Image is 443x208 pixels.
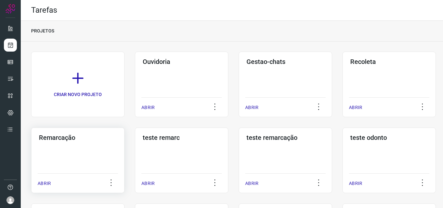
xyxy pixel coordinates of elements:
[245,180,258,187] p: ABRIR
[143,58,221,66] h3: Ouvidoria
[349,180,362,187] p: ABRIR
[6,196,14,204] img: avatar-user-boy.jpg
[246,58,324,66] h3: Gestao-chats
[350,58,428,66] h3: Recoleta
[143,134,221,141] h3: teste remarc
[246,134,324,141] h3: teste remarcação
[31,28,54,34] p: PROJETOS
[349,104,362,111] p: ABRIR
[245,104,258,111] p: ABRIR
[54,91,102,98] p: CRIAR NOVO PROJETO
[6,4,15,14] img: Logo
[350,134,428,141] h3: teste odonto
[141,104,155,111] p: ABRIR
[39,134,117,141] h3: Remarcação
[31,6,57,15] h2: Tarefas
[38,180,51,187] p: ABRIR
[141,180,155,187] p: ABRIR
